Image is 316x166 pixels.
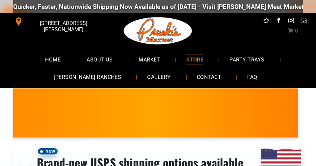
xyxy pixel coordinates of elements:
[37,147,59,155] span: New
[44,68,131,86] a: [PERSON_NAME] RANCHES
[77,51,122,68] a: ABOUT US
[237,68,267,86] a: FAQ
[122,13,194,49] img: Pruski-s+Market+HQ+Logo2-1920w.png
[10,16,104,27] a: [STREET_ADDRESS][PERSON_NAME]
[187,68,231,86] a: CONTACT
[275,16,283,27] a: facebook
[35,51,70,68] a: HOME
[24,17,103,36] span: [STREET_ADDRESS][PERSON_NAME]
[137,68,180,86] a: GALLERY
[300,16,308,27] a: email
[176,51,213,68] a: STORE
[220,51,274,68] a: PARTY TRAYS
[287,16,296,27] a: instagram
[262,16,271,27] a: Social network
[129,51,170,68] a: MARKET
[295,28,298,34] span: 0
